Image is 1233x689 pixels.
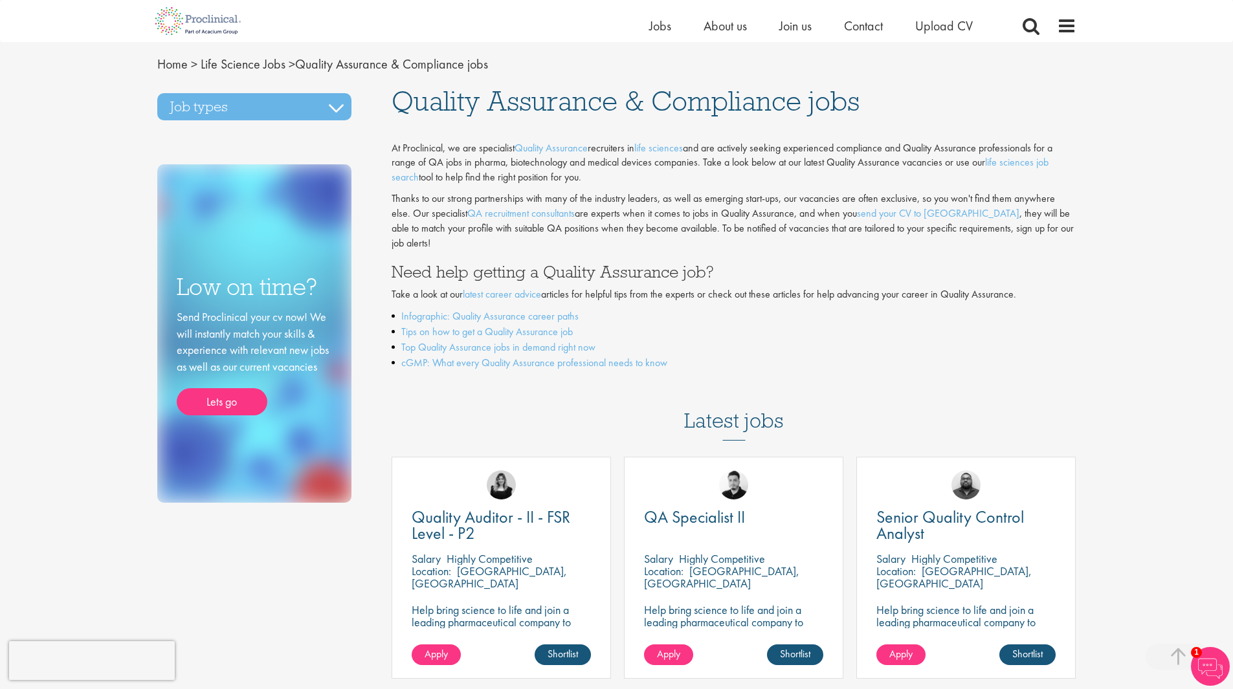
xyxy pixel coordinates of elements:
div: Send Proclinical your cv now! We will instantly match your skills & experience with relevant new ... [177,309,332,415]
a: QA recruitment consultants [467,206,575,220]
img: Chatbot [1191,647,1230,686]
a: latest career advice [463,287,541,301]
p: Highly Competitive [911,551,997,566]
span: > [191,56,197,72]
a: Upload CV [915,17,973,34]
span: Quality Assurance & Compliance jobs [392,83,860,118]
h3: Need help getting a Quality Assurance job? [392,263,1076,280]
a: cGMP: What every Quality Assurance professional needs to know [401,356,667,369]
img: Ashley Bennett [951,470,981,499]
p: Take a look at our articles for helpful tips from the experts or check out these articles for hel... [392,287,1076,302]
a: life sciences job search [392,155,1049,184]
a: Apply [412,644,461,665]
span: Location: [644,563,683,578]
a: Apply [876,644,926,665]
span: Salary [876,551,905,566]
a: Shortlist [535,644,591,665]
span: At Proclinical, we are specialist recruiters in and are actively seeking experienced compliance a... [392,141,1052,184]
span: Senior Quality Control Analyst [876,506,1024,544]
p: [GEOGRAPHIC_DATA], [GEOGRAPHIC_DATA] [644,563,799,591]
a: Apply [644,644,693,665]
h3: Low on time? [177,274,332,300]
p: Highly Competitive [447,551,533,566]
span: Apply [425,647,448,661]
p: Help bring science to life and join a leading pharmaceutical company to play a key role in delive... [412,604,591,665]
a: life sciences [634,141,683,155]
iframe: reCAPTCHA [9,641,175,680]
img: Anderson Maldonado [719,470,748,499]
span: > [289,56,295,72]
span: Apply [889,647,913,661]
h3: Latest jobs [684,377,784,441]
p: [GEOGRAPHIC_DATA], [GEOGRAPHIC_DATA] [412,563,567,591]
a: Top Quality Assurance jobs in demand right now [401,340,595,354]
img: Molly Colclough [487,470,516,499]
a: Shortlist [767,644,823,665]
span: Quality Assurance & Compliance jobs [157,56,488,72]
span: Salary [412,551,441,566]
p: Help bring science to life and join a leading pharmaceutical company to play a key role in delive... [876,604,1056,665]
a: breadcrumb link to Life Science Jobs [201,56,285,72]
a: Lets go [177,388,267,415]
a: Quality Auditor - II - FSR Level - P2 [412,509,591,541]
h3: Job types [157,93,351,120]
a: Quality Assurance [515,141,588,155]
span: Location: [412,563,451,578]
p: [GEOGRAPHIC_DATA], [GEOGRAPHIC_DATA] [876,563,1032,591]
p: Thanks to our strong partnerships with many of the industry leaders, as well as emerging start-up... [392,191,1076,250]
span: Salary [644,551,673,566]
span: Location: [876,563,916,578]
p: Highly Competitive [679,551,765,566]
span: QA Specialist II [644,506,745,528]
a: Senior Quality Control Analyst [876,509,1056,541]
a: QA Specialist II [644,509,823,525]
a: Jobs [649,17,671,34]
a: send your CV to [GEOGRAPHIC_DATA] [857,206,1019,220]
a: Contact [844,17,883,34]
span: Quality Auditor - II - FSR Level - P2 [412,506,570,544]
span: 1 [1191,647,1202,658]
p: Help bring science to life and join a leading pharmaceutical company to play a key role in delive... [644,604,823,665]
a: Infographic: Quality Assurance career paths [401,309,579,323]
span: Apply [657,647,680,661]
a: About us [704,17,747,34]
a: Tips on how to get a Quality Assurance job [401,325,573,338]
a: Join us [779,17,812,34]
a: Shortlist [999,644,1056,665]
a: breadcrumb link to Home [157,56,188,72]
